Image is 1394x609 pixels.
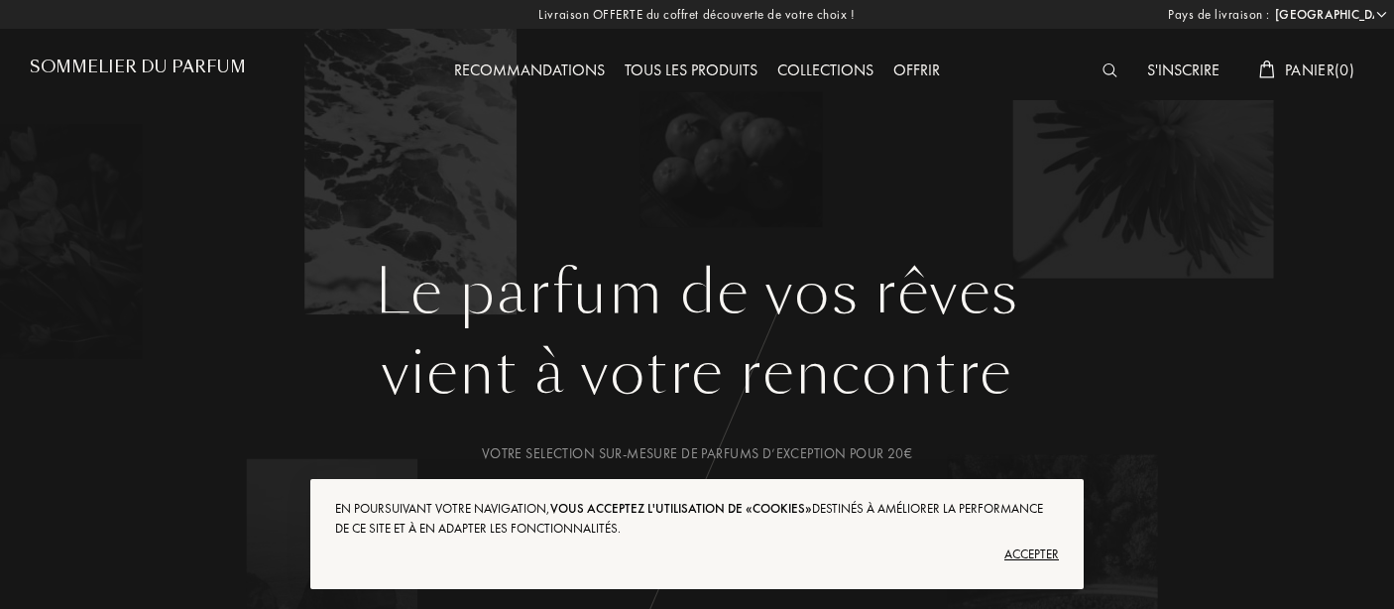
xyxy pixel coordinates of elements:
span: vous acceptez l'utilisation de «cookies» [550,500,812,517]
a: Offrir [883,60,950,80]
div: Tous les produits [615,59,767,84]
div: Accepter [335,539,1059,570]
img: search_icn_white.svg [1103,63,1117,77]
a: Tous les produits [615,60,767,80]
span: Pays de livraison : [1168,5,1270,25]
div: En poursuivant votre navigation, destinés à améliorer la performance de ce site et à en adapter l... [335,499,1059,539]
div: S'inscrire [1137,59,1229,84]
h1: Le parfum de vos rêves [45,257,1349,328]
div: Collections [767,59,883,84]
div: Recommandations [444,59,615,84]
span: Panier ( 0 ) [1285,60,1354,80]
div: Offrir [883,59,950,84]
a: Collections [767,60,883,80]
div: Votre selection sur-mesure de parfums d’exception pour 20€ [45,443,1349,464]
a: Sommelier du Parfum [30,58,246,84]
div: vient à votre rencontre [45,328,1349,418]
a: Recommandations [444,60,615,80]
h1: Sommelier du Parfum [30,58,246,76]
a: S'inscrire [1137,60,1229,80]
img: cart_white.svg [1259,61,1275,78]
